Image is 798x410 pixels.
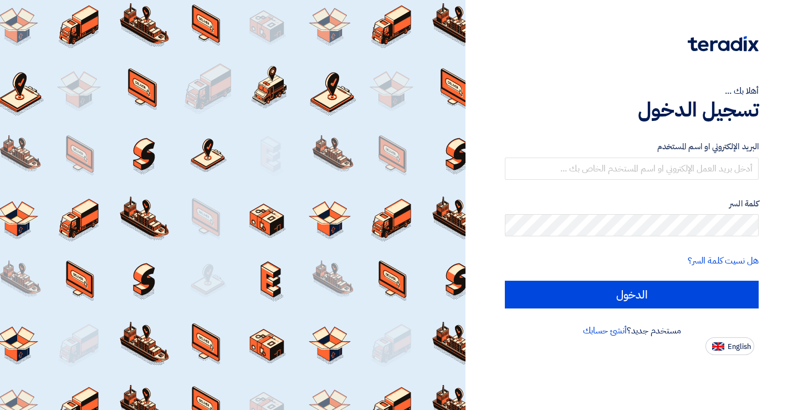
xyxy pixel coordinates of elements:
[505,158,759,180] input: أدخل بريد العمل الإلكتروني او اسم المستخدم الخاص بك ...
[728,343,751,351] span: English
[712,342,724,351] img: en-US.png
[705,337,754,355] button: English
[583,324,627,337] a: أنشئ حسابك
[505,324,759,337] div: مستخدم جديد؟
[688,254,759,267] a: هل نسيت كلمة السر؟
[505,198,759,210] label: كلمة السر
[505,140,759,153] label: البريد الإلكتروني او اسم المستخدم
[505,98,759,122] h1: تسجيل الدخول
[505,281,759,308] input: الدخول
[505,84,759,98] div: أهلا بك ...
[688,36,759,52] img: Teradix logo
